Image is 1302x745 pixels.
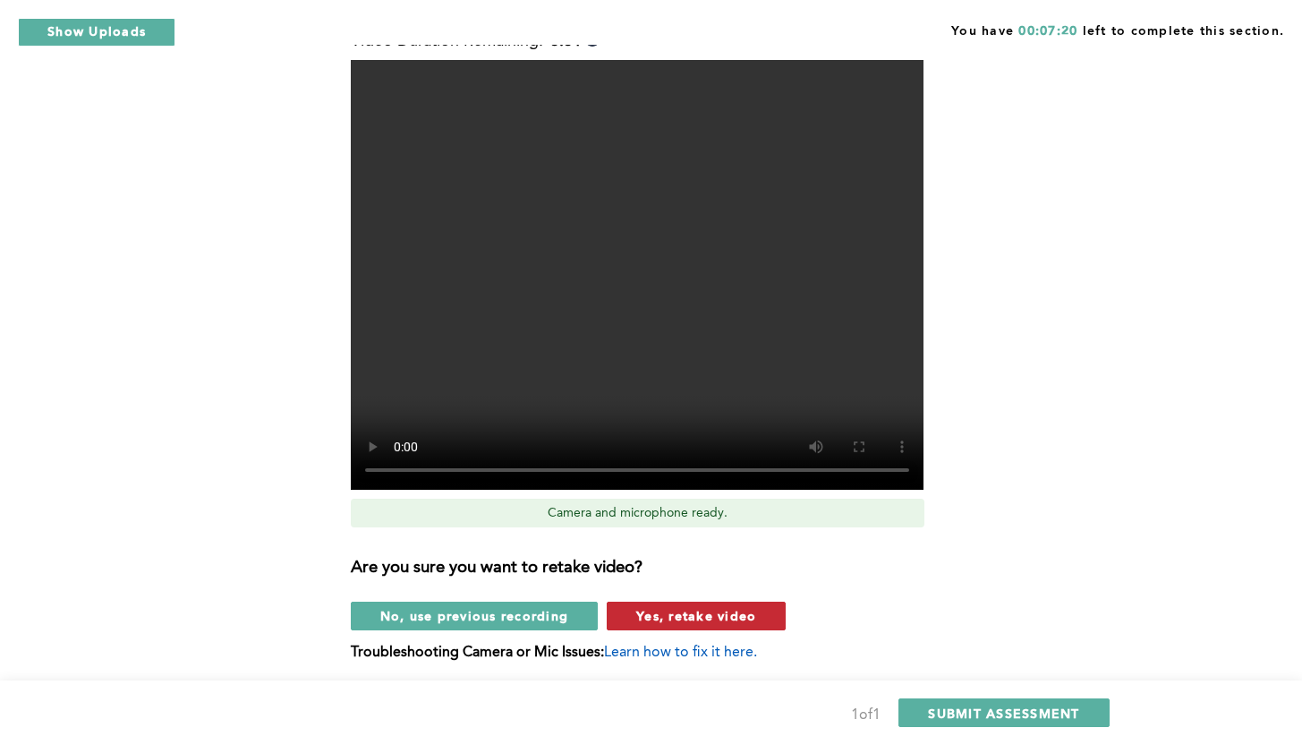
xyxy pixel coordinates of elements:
[351,499,924,527] div: Camera and microphone ready.
[851,703,881,728] div: 1 of 1
[351,602,599,630] button: No, use previous recording
[607,602,786,630] button: Yes, retake video
[1018,25,1077,38] span: 00:07:20
[351,646,604,660] b: Troubleshooting Camera or Mic Issues:
[351,559,945,578] h3: Are you sure you want to retake video?
[604,646,757,660] span: Learn how to fix it here.
[380,607,569,624] span: No, use previous recording
[18,18,175,47] button: Show Uploads
[951,18,1284,40] span: You have left to complete this section.
[898,698,1109,727] button: SUBMIT ASSESSMENT
[636,607,756,624] span: Yes, retake video
[928,705,1079,722] span: SUBMIT ASSESSMENT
